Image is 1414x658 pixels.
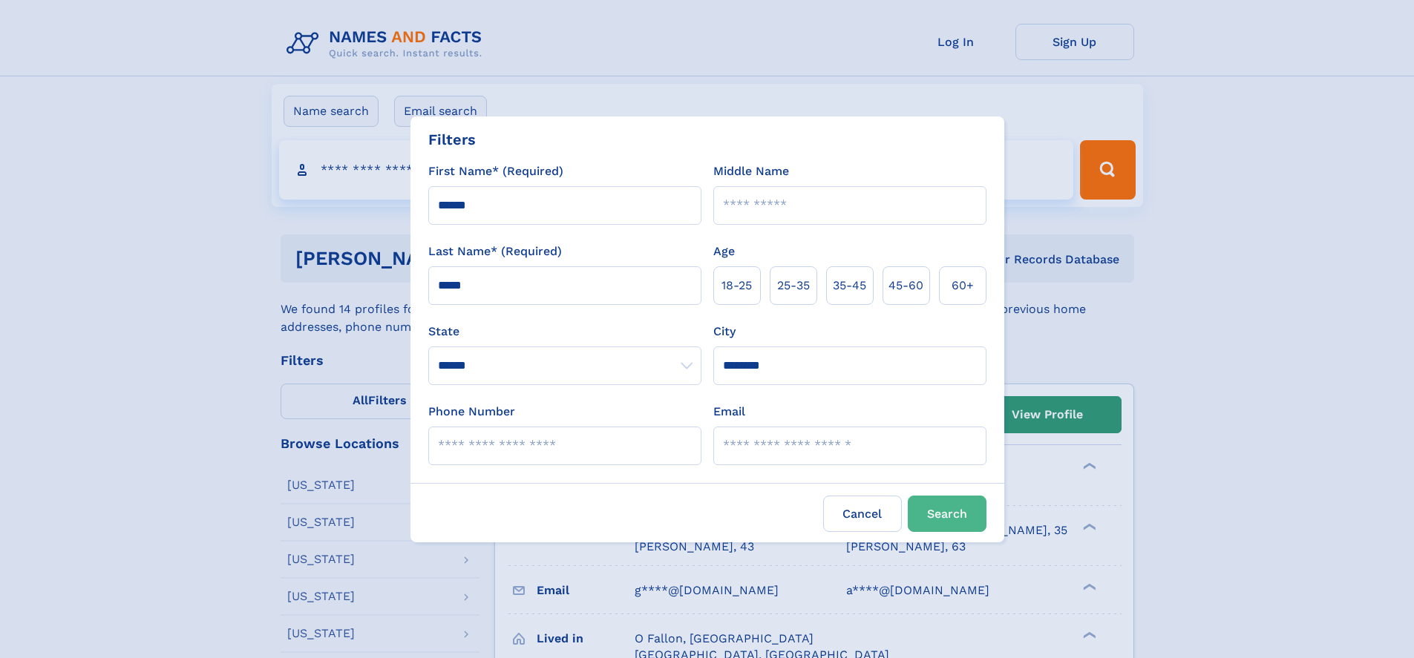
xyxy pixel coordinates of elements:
button: Search [908,496,986,532]
span: 18‑25 [721,277,752,295]
span: 25‑35 [777,277,810,295]
label: City [713,323,736,340]
label: Cancel [823,496,902,532]
span: 45‑60 [888,277,923,295]
span: 60+ [952,277,974,295]
label: Last Name* (Required) [428,243,562,260]
label: Middle Name [713,162,789,180]
label: Email [713,403,745,421]
label: State [428,323,701,340]
div: Filters [428,128,476,151]
label: Phone Number [428,403,515,421]
label: First Name* (Required) [428,162,563,180]
label: Age [713,243,735,260]
span: 35‑45 [833,277,866,295]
